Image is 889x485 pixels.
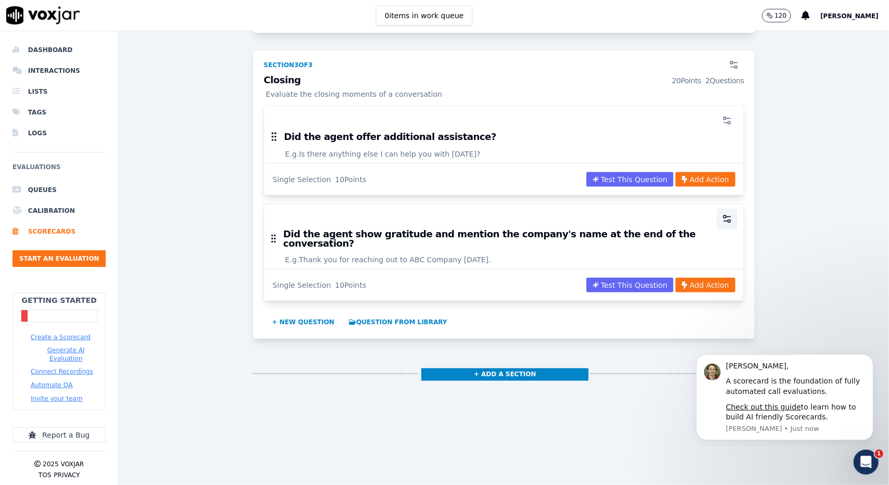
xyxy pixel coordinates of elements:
h2: Getting Started [22,295,97,305]
a: Calibration [12,200,106,221]
a: Interactions [12,60,106,81]
button: Add Action [675,278,735,292]
a: Tags [12,102,106,123]
h3: Did the agent show gratitude and mention the company's name at the end of the conversation? [283,229,735,248]
button: Start an Evaluation [12,250,106,267]
button: 120 [762,9,802,22]
button: [PERSON_NAME] [820,9,889,22]
a: Scorecards [12,221,106,242]
span: E.g. Thank you for reaching out to ABC Company [DATE]. [285,254,491,265]
button: Automate QA [31,381,72,389]
button: Test This Question [586,278,674,292]
div: Single Selection [272,280,331,290]
div: Section 3 of 3 [264,61,312,69]
div: Single Selection [272,174,331,185]
div: 2 Questions [706,75,744,86]
button: Generate AI Evaluation [31,346,101,363]
a: Dashboard [12,40,106,60]
h6: Evaluations [12,161,106,180]
button: Test This Question [586,172,674,187]
span: [PERSON_NAME] [820,12,879,20]
a: Lists [12,81,106,102]
button: Question from Library [345,314,452,330]
button: Connect Recordings [31,367,93,376]
a: Queues [12,180,106,200]
button: Add Action [675,172,735,187]
a: Logs [12,123,106,144]
iframe: Intercom live chat [854,450,879,475]
button: Report a Bug [12,427,106,443]
p: 120 [775,11,787,20]
p: 2025 Voxjar [43,460,84,468]
div: 10 Points [335,280,366,290]
h3: Did the agent offer additional assistance? [284,132,496,142]
button: 120 [762,9,792,22]
button: + New question [268,314,339,330]
button: Invite your team [31,394,82,403]
button: Create a Scorecard [31,333,91,341]
iframe: Intercom notifications message [681,345,889,446]
span: 1 [875,450,883,458]
div: 20 Points [672,75,701,86]
span: E.g. Is there anything else I can help you with [DATE]? [285,149,480,159]
h3: Closing [264,75,744,86]
button: Privacy [54,471,80,479]
button: + Add a section [421,368,589,381]
div: 10 Points [335,174,366,185]
img: voxjar logo [6,6,80,24]
button: 0items in work queue [376,6,473,25]
p: Evaluate the closing moments of a conversation [264,89,744,99]
button: TOS [39,471,51,479]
